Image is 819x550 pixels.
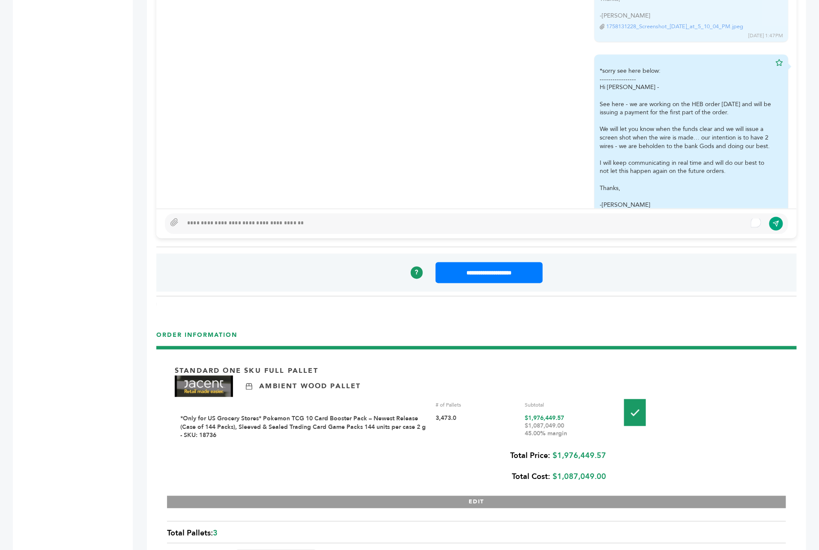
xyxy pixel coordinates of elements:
a: 1758131228_Screenshot_[DATE]_at_5_10_04_PM.jpeg [606,23,743,30]
span: 3 [213,528,218,539]
div: -[PERSON_NAME] [600,201,771,210]
a: *Only for US Grocery Stores* Pokemon TCG 10 Card Booster Pack – Newest Release (Case of 144 Packs... [180,415,426,440]
div: $1,976,449.57 $1,087,049.00 [175,446,606,488]
div: Hi [PERSON_NAME] - [600,83,771,92]
h3: ORDER INFORMATION [156,331,797,346]
div: [DATE] 1:47PM [748,32,783,39]
p: Ambient Wood Pallet [259,382,361,391]
div: See here - we are working on the HEB order [DATE] and will be issuing a payment for the first par... [600,101,771,117]
img: Pallet-Icons-01.png [624,399,646,426]
div: 3,473.0 [436,415,519,440]
div: *sorry see here below: [600,67,771,75]
div: I will keep communicating in real time and will do our best to not let this happen again on the f... [600,159,771,176]
span: Total Pallets: [167,528,213,539]
button: EDIT [167,496,786,508]
div: $1,087,049.00 45.00% margin [525,422,608,438]
p: Standard One Sku Full Pallet [175,366,318,376]
div: ----------------- [600,75,771,84]
div: Thanks, [600,184,771,193]
div: Subtotal [525,401,608,409]
div: $1,976,449.57 [525,415,608,440]
b: Total Price: [510,451,550,461]
img: Brand Name [175,376,233,397]
div: We will let you know when the funds clear and we will issue a screen shot when the wire is made… ... [600,125,771,151]
div: To enrich screen reader interactions, please activate Accessibility in Grammarly extension settings [183,219,765,229]
div: # of Pallets [436,401,519,409]
b: Total Cost: [512,472,550,482]
img: Ambient [246,384,252,390]
a: ? [411,267,423,279]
